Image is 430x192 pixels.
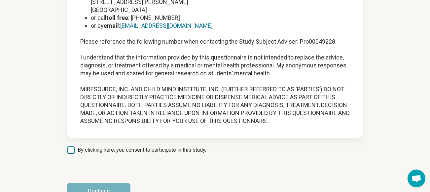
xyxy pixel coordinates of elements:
li: or call : [PHONE_NUMBER] [91,14,350,22]
p: MIRESOURCE, INC. AND CHILD MIND INSTITUTE, INC. (FURTHER REFERRED TO AS ‘PARTIES’) DO NOT DIRECTL... [80,85,350,125]
span: By clicking here, you consent to participate in this study. [78,146,206,154]
p: I understand that the information provided by this questionnaire is not intended to replace the a... [80,54,350,77]
strong: email [104,22,119,29]
li: or by : [91,22,350,30]
strong: toll free [106,14,128,21]
p: Please reference the following number when contacting the Study Subject Adviser: Pro00049228. [80,38,350,46]
div: Open chat [408,170,425,187]
a: [EMAIL_ADDRESS][DOMAIN_NAME] [120,22,213,29]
